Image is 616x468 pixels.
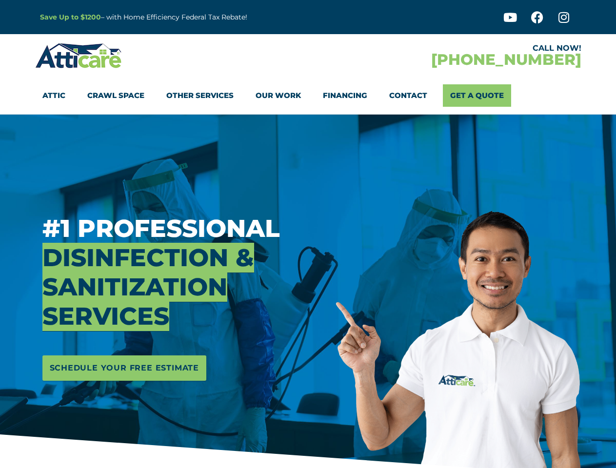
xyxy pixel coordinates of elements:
[42,243,254,331] span: Disinfection & Sanitization Services
[42,84,65,107] a: Attic
[50,360,199,376] span: Schedule Your Free Estimate
[42,84,574,107] nav: Menu
[308,44,581,52] div: CALL NOW!
[256,84,301,107] a: Our Work
[40,13,101,21] a: Save Up to $1200
[40,12,356,23] p: – with Home Efficiency Federal Tax Rebate!
[166,84,234,107] a: Other Services
[42,214,328,331] h3: #1 Professional
[443,84,511,107] a: Get A Quote
[42,355,207,381] a: Schedule Your Free Estimate
[389,84,427,107] a: Contact
[323,84,367,107] a: Financing
[87,84,144,107] a: Crawl Space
